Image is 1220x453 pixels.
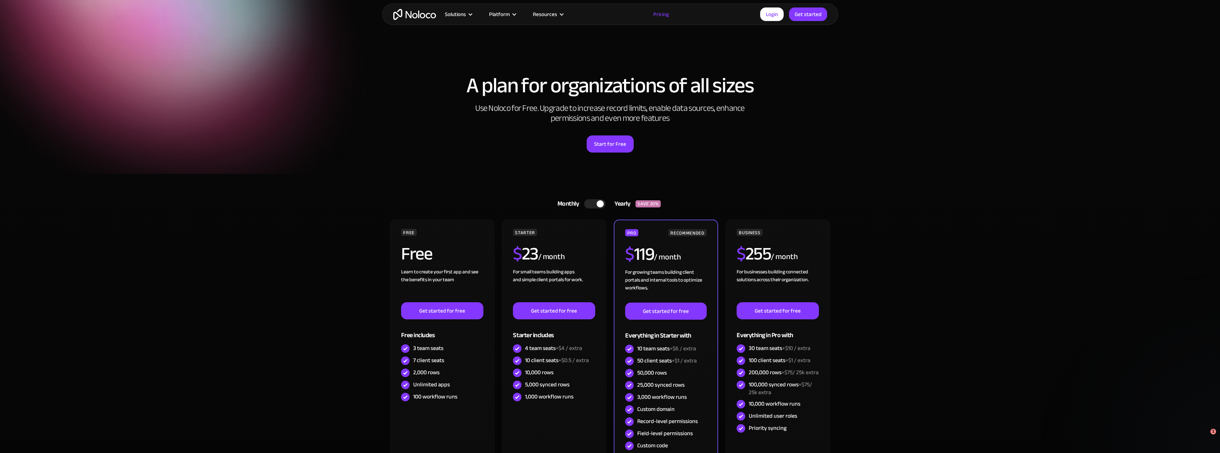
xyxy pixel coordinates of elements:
[637,442,668,449] div: Custom code
[513,302,595,319] a: Get started for free
[749,412,797,420] div: Unlimited user roles
[389,75,831,96] h1: A plan for organizations of all sizes
[480,10,524,19] div: Platform
[401,229,417,236] div: FREE
[513,237,522,271] span: $
[549,199,585,209] div: Monthly
[513,268,595,302] div: For small teams building apps and simple client portals for work. ‍
[637,417,698,425] div: Record-level permissions
[637,369,667,377] div: 50,000 rows
[637,345,696,352] div: 10 team seats
[737,237,746,271] span: $
[513,245,538,263] h2: 23
[625,303,706,320] a: Get started for free
[556,343,582,354] span: +$4 / extra
[749,344,810,352] div: 30 team seats
[538,251,565,263] div: / month
[413,344,443,352] div: 3 team seats
[413,393,457,401] div: 100 workflow runs
[513,319,595,343] div: Starter includes
[401,319,483,343] div: Free includes
[1210,429,1216,434] span: 1
[654,252,681,263] div: / month
[749,424,786,432] div: Priority syncing
[635,200,661,207] div: SAVE 20%
[668,229,706,236] div: RECOMMENDED
[637,429,693,437] div: Field-level permissions
[625,245,654,263] h2: 119
[771,251,798,263] div: / month
[413,356,444,364] div: 7 client seats
[525,369,554,376] div: 10,000 rows
[749,369,819,376] div: 200,000 rows
[524,10,571,19] div: Resources
[737,245,771,263] h2: 255
[489,10,510,19] div: Platform
[672,355,697,366] span: +$1 / extra
[401,268,483,302] div: Learn to create your first app and see the benefits in your team ‍
[782,343,810,354] span: +$10 / extra
[737,302,819,319] a: Get started for free
[525,393,573,401] div: 1,000 workflow runs
[637,381,685,389] div: 25,000 synced rows
[749,379,812,398] span: +$75/ 25k extra
[401,245,432,263] h2: Free
[393,9,436,20] a: home
[587,135,634,153] a: Start for Free
[737,319,819,343] div: Everything in Pro with
[625,320,706,343] div: Everything in Starter with
[401,302,483,319] a: Get started for free
[513,229,537,236] div: STARTER
[749,381,819,396] div: 100,000 synced rows
[445,10,466,19] div: Solutions
[782,367,819,378] span: +$75/ 25k extra
[559,355,589,366] span: +$0.5 / extra
[468,103,753,123] h2: Use Noloco for Free. Upgrade to increase record limits, enable data sources, enhance permissions ...
[749,400,800,408] div: 10,000 workflow runs
[413,369,440,376] div: 2,000 rows
[413,381,450,388] div: Unlimited apps
[785,355,810,366] span: +$1 / extra
[737,229,762,236] div: BUSINESS
[436,10,480,19] div: Solutions
[625,237,634,271] span: $
[644,10,678,19] a: Pricing
[625,229,638,236] div: PRO
[525,356,589,364] div: 10 client seats
[789,7,827,21] a: Get started
[533,10,557,19] div: Resources
[625,268,706,303] div: For growing teams building client portals and internal tools to optimize workflows.
[1196,429,1213,446] iframe: Intercom live chat
[606,199,635,209] div: Yearly
[637,405,675,413] div: Custom domain
[525,344,582,352] div: 4 team seats
[637,393,687,401] div: 3,000 workflow runs
[760,7,784,21] a: Login
[525,381,570,388] div: 5,000 synced rows
[737,268,819,302] div: For businesses building connected solutions across their organization. ‍
[749,356,810,364] div: 100 client seats
[670,343,696,354] span: +$6 / extra
[637,357,697,365] div: 50 client seats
